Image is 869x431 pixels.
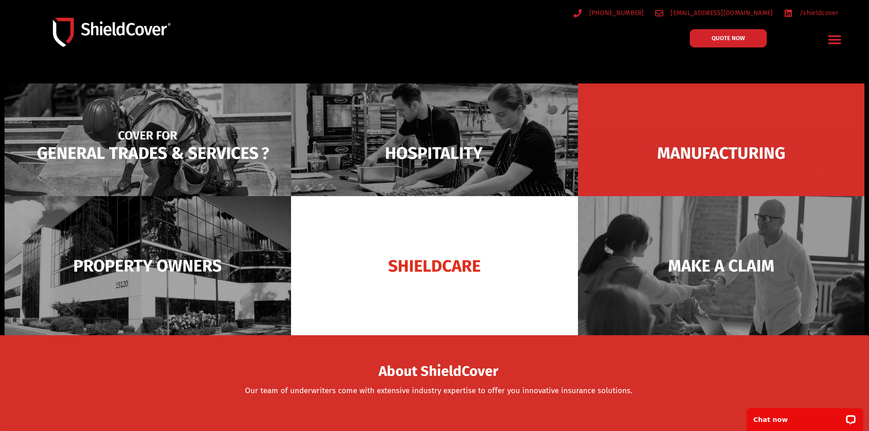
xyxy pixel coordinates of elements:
[245,386,632,395] a: Our team of underwriters come with extensive industry expertise to offer you innovative insurance...
[379,366,498,377] span: About ShieldCover
[587,7,644,19] span: [PHONE_NUMBER]
[712,35,745,41] span: QUOTE NOW
[690,29,767,47] a: QUOTE NOW
[573,7,644,19] a: [PHONE_NUMBER]
[53,18,171,47] img: Shield-Cover-Underwriting-Australia-logo-full
[668,7,773,19] span: [EMAIL_ADDRESS][DOMAIN_NAME]
[784,7,838,19] a: /shieldcover
[741,402,869,431] iframe: LiveChat chat widget
[824,29,846,50] div: Menu Toggle
[797,7,838,19] span: /shieldcover
[379,369,498,378] a: About ShieldCover
[655,7,773,19] a: [EMAIL_ADDRESS][DOMAIN_NAME]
